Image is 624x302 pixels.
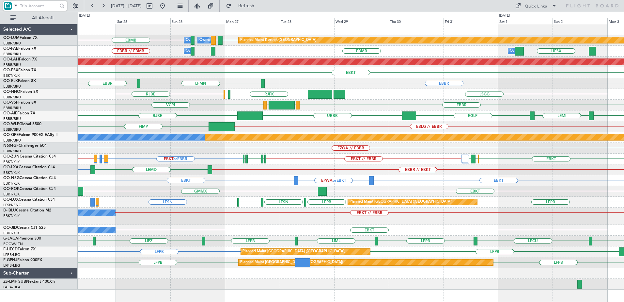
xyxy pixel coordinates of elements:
a: F-HECDFalcon 7X [3,247,36,251]
a: LFPB/LBG [3,263,20,268]
a: OO-GPEFalcon 900EX EASy II [3,133,57,137]
div: [DATE] [79,13,90,19]
div: Planned Maint [GEOGRAPHIC_DATA] ([GEOGRAPHIC_DATA]) [242,247,345,257]
div: Tue 28 [280,18,334,24]
a: EBBR/BRU [3,138,21,143]
a: LFPB/LBG [3,252,20,257]
a: OO-ZUNCessna Citation CJ4 [3,155,56,159]
span: OO-ELK [3,79,18,83]
a: F-GPNJFalcon 900EX [3,258,42,262]
div: Quick Links [525,3,547,10]
button: Refresh [223,1,262,11]
div: Sun 2 [553,18,607,24]
span: D-IBLU [3,209,16,212]
div: Wed 29 [334,18,389,24]
span: OO-WLP [3,122,19,126]
div: Planned Maint [GEOGRAPHIC_DATA] ([GEOGRAPHIC_DATA]) [240,258,343,267]
a: OO-FAEFalcon 7X [3,47,36,51]
span: OO-LAH [3,58,19,61]
span: ZS-LMF SUB [3,280,26,284]
div: Thu 30 [389,18,443,24]
a: ZS-LMF SUBNextant 400XTi [3,280,55,284]
a: EBBR/BRU [3,52,21,57]
div: Owner Melsbroek Air Base [186,46,230,56]
span: G-JAGA [3,237,18,241]
span: [DATE] - [DATE] [111,3,142,9]
a: EBBR/BRU [3,116,21,121]
a: EBBR/BRU [3,149,21,154]
a: LFSN/ENC [3,203,21,208]
a: EBBR/BRU [3,127,21,132]
a: FALA/HLA [3,285,21,290]
span: OO-GPE [3,133,19,137]
span: OO-LUM [3,36,20,40]
span: OO-FSX [3,68,18,72]
div: Fri 31 [444,18,498,24]
span: OO-JID [3,226,17,230]
a: EBBR/BRU [3,62,21,67]
span: Refresh [233,4,260,8]
div: Sat 25 [116,18,170,24]
a: OO-FSXFalcon 7X [3,68,36,72]
span: OO-LXA [3,165,19,169]
button: Quick Links [512,1,560,11]
div: Planned Maint [GEOGRAPHIC_DATA] ([GEOGRAPHIC_DATA]) [350,197,452,207]
div: Owner Melsbroek Air Base [186,35,230,45]
span: OO-ROK [3,187,20,191]
a: EBKT/KJK [3,73,20,78]
span: OO-VSF [3,101,18,105]
a: EBBR/BRU [3,84,21,89]
a: EBKT/KJK [3,159,20,164]
a: OO-ELKFalcon 8X [3,79,36,83]
a: OO-VSFFalcon 8X [3,101,36,105]
span: OO-NSG [3,176,20,180]
span: OO-HHO [3,90,20,94]
a: EBBR/BRU [3,41,21,46]
span: OO-LUX [3,198,19,202]
a: EBBR/BRU [3,106,21,110]
span: OO-AIE [3,111,17,115]
div: Fri 24 [61,18,116,24]
input: Trip Account [20,1,57,11]
span: All Aircraft [17,16,69,20]
a: OO-WLPGlobal 5500 [3,122,41,126]
a: EGGW/LTN [3,242,23,246]
div: Mon 27 [225,18,279,24]
a: N604GFChallenger 604 [3,144,47,148]
a: EBKT/KJK [3,231,20,236]
div: Planned Maint Kortrijk-[GEOGRAPHIC_DATA] [240,35,316,45]
a: EBBR/BRU [3,95,21,100]
a: G-JAGAPhenom 300 [3,237,41,241]
a: OO-ROKCessna Citation CJ4 [3,187,56,191]
a: D-IBLUCessna Citation M2 [3,209,51,212]
a: OO-LAHFalcon 7X [3,58,37,61]
a: OO-NSGCessna Citation CJ4 [3,176,56,180]
a: EBKT/KJK [3,170,20,175]
a: EBKT/KJK [3,181,20,186]
a: OO-AIEFalcon 7X [3,111,35,115]
span: F-HECD [3,247,18,251]
a: EBKT/KJK [3,192,20,197]
span: N604GF [3,144,19,148]
a: OO-LXACessna Citation CJ4 [3,165,55,169]
a: OO-LUMFalcon 7X [3,36,38,40]
span: F-GPNJ [3,258,17,262]
button: All Aircraft [7,13,71,23]
a: OO-LUXCessna Citation CJ4 [3,198,55,202]
div: Owner Melsbroek Air Base [199,35,244,45]
a: OO-JIDCessna CJ1 525 [3,226,46,230]
div: Sun 26 [170,18,225,24]
div: Owner Melsbroek Air Base [510,46,554,56]
div: Sat 1 [498,18,553,24]
a: OO-HHOFalcon 8X [3,90,38,94]
a: EBKT/KJK [3,213,20,218]
span: OO-ZUN [3,155,20,159]
span: OO-FAE [3,47,18,51]
div: [DATE] [499,13,510,19]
